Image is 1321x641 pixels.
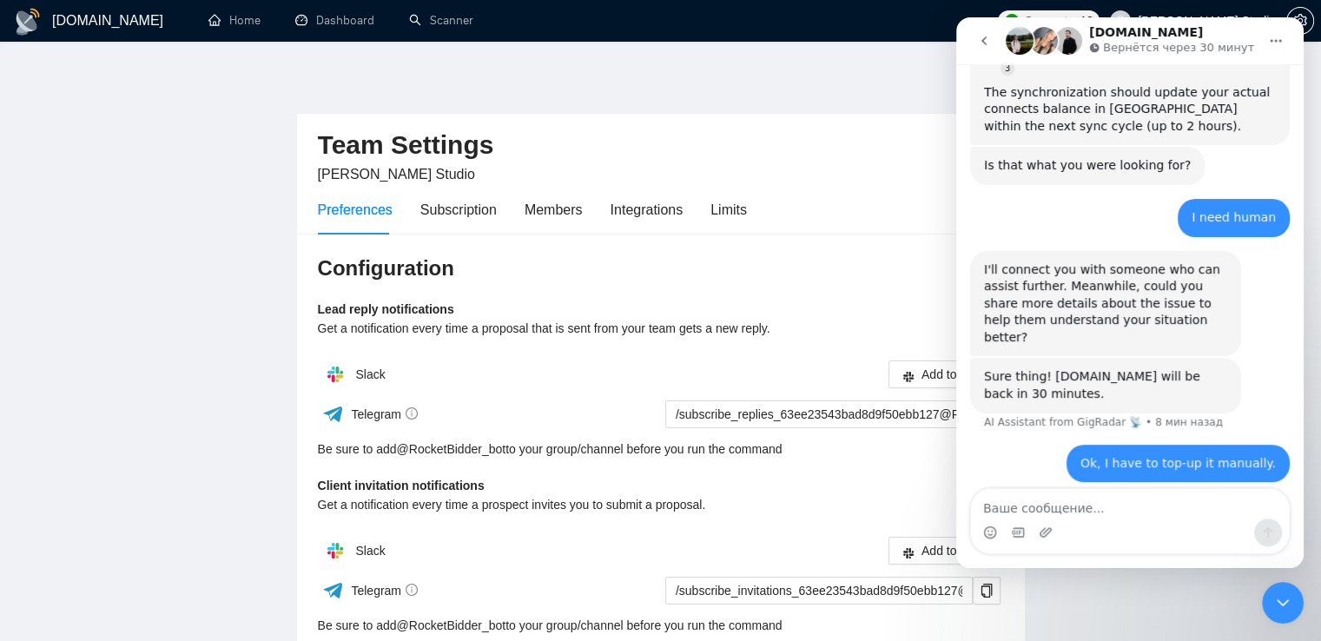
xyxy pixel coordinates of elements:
[1114,15,1126,27] span: user
[1286,14,1314,28] a: setting
[318,616,1004,635] div: Be sure to add to your group/channel before you run the command
[406,407,418,420] span: info-circle
[318,495,833,514] div: Get a notification every time a prospect invites you to submit a proposal.
[14,8,42,36] img: logo
[409,13,473,28] a: searchScanner
[611,199,684,221] div: Integrations
[355,367,385,381] span: Slack
[318,254,1004,282] h3: Configuration
[295,13,374,28] a: dashboardDashboard
[973,577,1001,605] button: copy
[420,199,497,221] div: Subscription
[888,360,1004,388] button: slackAdd to Slack
[351,407,418,421] span: Telegram
[318,439,1004,459] div: Be sure to add to your group/channel before you run the command
[1080,11,1093,30] span: 12
[1286,7,1314,35] button: setting
[318,167,475,182] span: [PERSON_NAME] Studio
[921,541,990,560] span: Add to Slack
[318,199,393,221] div: Preferences
[322,403,344,425] img: ww3wtPAAAAAElFTkSuQmCC
[208,13,261,28] a: homeHome
[1287,14,1313,28] span: setting
[351,584,418,598] span: Telegram
[710,199,747,221] div: Limits
[956,17,1304,568] iframe: Intercom live chat
[974,584,1000,598] span: copy
[902,370,915,383] span: slack
[397,616,506,635] a: @RocketBidder_bot
[1024,11,1076,30] span: Connects:
[318,302,454,316] b: Lead reply notifications
[397,439,506,459] a: @RocketBidder_bot
[888,537,1004,565] button: slackAdd to Slack
[1005,14,1019,28] img: upwork-logo.png
[355,544,385,558] span: Slack
[525,199,583,221] div: Members
[902,546,915,559] span: slack
[318,319,833,338] div: Get a notification every time a proposal that is sent from your team gets a new reply.
[318,357,353,392] img: hpQkSZIkSZIkSZIkSZIkSZIkSZIkSZIkSZIkSZIkSZIkSZIkSZIkSZIkSZIkSZIkSZIkSZIkSZIkSZIkSZIkSZIkSZIkSZIkS...
[318,533,353,568] img: hpQkSZIkSZIkSZIkSZIkSZIkSZIkSZIkSZIkSZIkSZIkSZIkSZIkSZIkSZIkSZIkSZIkSZIkSZIkSZIkSZIkSZIkSZIkSZIkS...
[921,365,990,384] span: Add to Slack
[322,579,344,601] img: ww3wtPAAAAAElFTkSuQmCC
[318,479,485,492] b: Client invitation notifications
[318,128,1004,163] h2: Team Settings
[1262,582,1304,624] iframe: Intercom live chat
[406,584,418,596] span: info-circle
